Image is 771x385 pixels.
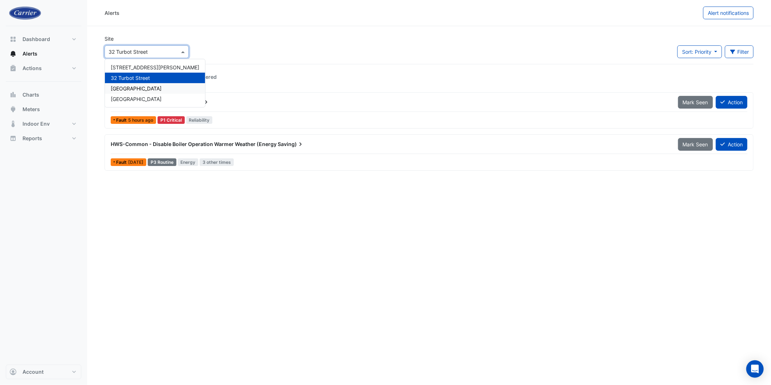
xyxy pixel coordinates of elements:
[158,116,185,124] div: P1 Critical
[23,65,42,72] span: Actions
[23,106,40,113] span: Meters
[23,50,37,57] span: Alerts
[708,10,749,16] span: Alert notifications
[703,7,754,19] button: Alert notifications
[111,64,199,70] span: [STREET_ADDRESS][PERSON_NAME]
[6,46,81,61] button: Alerts
[9,135,17,142] app-icon: Reports
[6,131,81,146] button: Reports
[105,9,119,17] div: Alerts
[678,96,713,109] button: Mark Seen
[746,360,764,378] div: Open Intercom Messenger
[23,368,44,376] span: Account
[105,35,114,42] label: Site
[23,91,39,98] span: Charts
[9,91,17,98] app-icon: Charts
[6,61,81,76] button: Actions
[23,120,50,127] span: Indoor Env
[725,45,754,58] button: Filter
[111,85,162,92] span: [GEOGRAPHIC_DATA]
[9,106,17,113] app-icon: Meters
[278,141,304,148] span: Saving)
[682,49,711,55] span: Sort: Priority
[178,158,199,166] span: Energy
[116,118,128,122] span: Fault
[9,50,17,57] app-icon: Alerts
[678,138,713,151] button: Mark Seen
[9,65,17,72] app-icon: Actions
[111,141,277,147] span: HWS-Common - Disable Boiler Operation Warmer Weather (Energy
[200,158,234,166] span: 3 other times
[186,116,213,124] span: Reliability
[716,138,747,151] button: Action
[9,120,17,127] app-icon: Indoor Env
[6,365,81,379] button: Account
[6,102,81,117] button: Meters
[6,88,81,102] button: Charts
[6,32,81,46] button: Dashboard
[9,36,17,43] app-icon: Dashboard
[683,141,708,147] span: Mark Seen
[111,75,150,81] span: 32 Turbot Street
[128,159,143,165] span: Wed 30-Jul-2025 10:45 AEST
[6,117,81,131] button: Indoor Env
[111,96,162,102] span: [GEOGRAPHIC_DATA]
[116,160,128,165] span: Fault
[9,6,41,20] img: Company Logo
[716,96,747,109] button: Action
[23,36,50,43] span: Dashboard
[683,99,708,105] span: Mark Seen
[677,45,722,58] button: Sort: Priority
[23,135,42,142] span: Reports
[148,158,176,166] div: P3 Routine
[105,59,205,108] ng-dropdown-panel: Options list
[128,117,153,123] span: Tue 12-Aug-2025 05:30 AEST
